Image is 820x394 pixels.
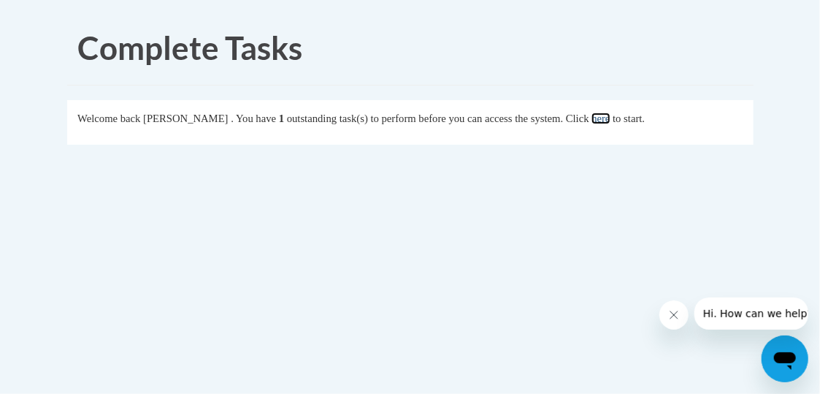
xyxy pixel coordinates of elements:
span: Hi. How can we help? [9,10,118,22]
span: 1 [279,113,284,124]
span: . You have [231,113,276,124]
span: Complete Tasks [78,29,303,67]
span: to start. [613,113,645,124]
span: outstanding task(s) to perform before you can access the system. Click [287,113,589,124]
span: Welcome back [77,113,140,124]
iframe: Message from company [694,298,808,330]
a: here [591,113,610,124]
iframe: Button to launch messaging window [762,336,808,382]
iframe: Close message [659,300,689,330]
span: [PERSON_NAME] [143,113,228,124]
